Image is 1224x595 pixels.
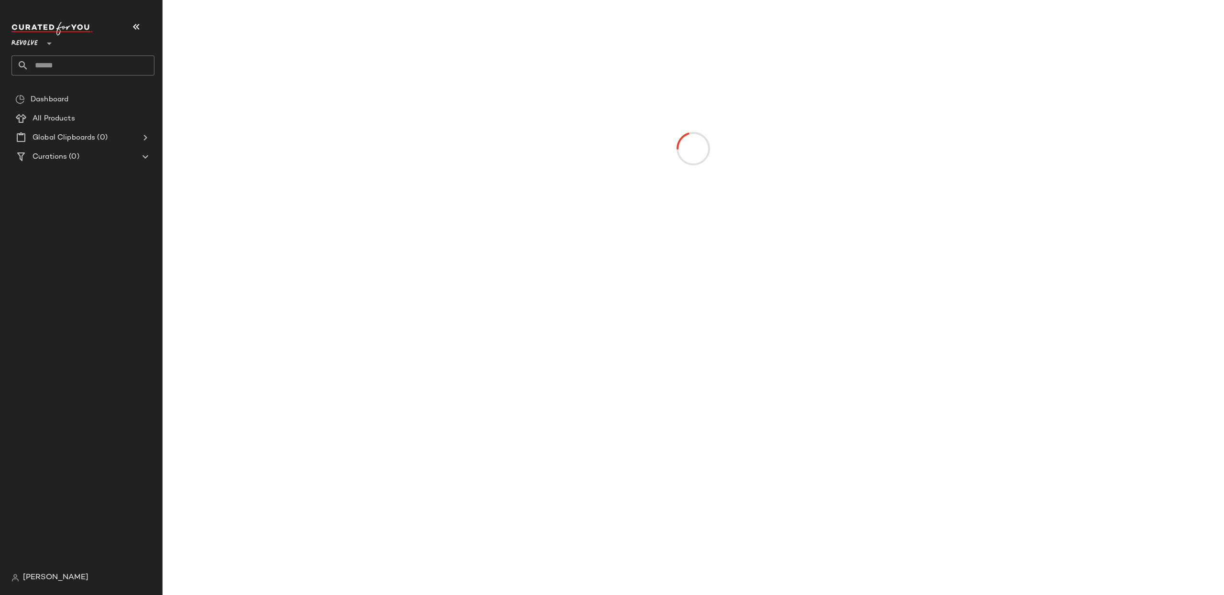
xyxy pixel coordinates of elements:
[11,574,19,582] img: svg%3e
[15,95,25,104] img: svg%3e
[95,132,107,143] span: (0)
[33,151,67,162] span: Curations
[11,22,93,35] img: cfy_white_logo.C9jOOHJF.svg
[11,32,38,50] span: Revolve
[33,132,95,143] span: Global Clipboards
[33,113,75,124] span: All Products
[67,151,79,162] span: (0)
[31,94,68,105] span: Dashboard
[23,572,88,584] span: [PERSON_NAME]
